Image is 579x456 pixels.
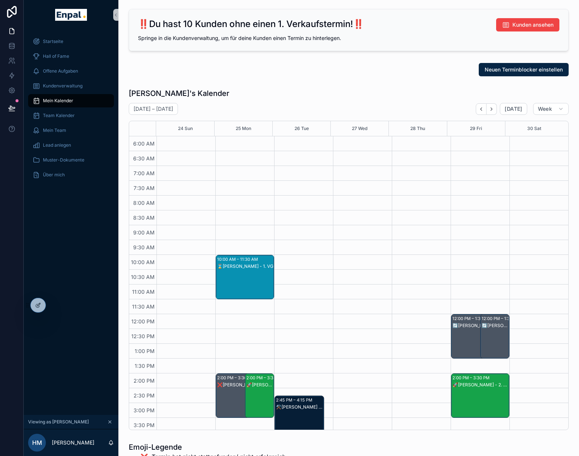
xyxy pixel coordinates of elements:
a: Lead anlegen [28,139,114,152]
span: 6:00 AM [131,140,156,147]
span: 11:30 AM [130,303,156,310]
h2: [DATE] – [DATE] [134,105,173,113]
span: Viewing as [PERSON_NAME] [28,419,89,425]
span: Week [538,106,552,112]
span: Über mich [43,172,65,178]
div: 🔄️[PERSON_NAME] - 1. VG [452,323,500,329]
span: Hall of Fame [43,53,69,59]
div: 2:00 PM – 3:30 PM [452,374,491,382]
a: Mein Kalender [28,94,114,107]
a: Offene Aufgaben [28,64,114,78]
span: 10:30 AM [129,274,156,280]
button: 25 Mon [236,121,251,136]
span: 6:30 AM [131,155,156,162]
span: 7:00 AM [132,170,156,176]
span: Neuen Terminblocker einstellen [485,66,563,73]
span: Mein Kalender [43,98,73,104]
button: 28 Thu [410,121,425,136]
div: 12:00 PM – 1:30 PM [452,315,492,322]
button: Back [476,103,487,115]
span: 12:00 PM [129,318,156,324]
a: Hall of Fame [28,50,114,63]
a: Team Kalender [28,109,114,122]
div: 12:00 PM – 1:30 PM [482,315,522,322]
span: 12:30 PM [129,333,156,339]
span: Muster-Dokumente [43,157,84,163]
div: ⚒️[PERSON_NAME] - MVT [276,404,323,410]
div: 2:00 PM – 3:30 PM [217,374,256,382]
div: 2:45 PM – 4:15 PM [276,396,314,404]
span: HM [32,438,42,447]
div: 10:00 AM – 11:30 AM [217,256,260,263]
span: 1:30 PM [133,363,156,369]
span: Kundenverwaltung [43,83,83,89]
button: 26 Tue [294,121,309,136]
span: Team Kalender [43,113,75,119]
button: 29 Fri [470,121,482,136]
span: 3:30 PM [132,422,156,428]
span: 2:00 PM [132,377,156,384]
div: 2:00 PM – 3:30 PM [246,374,285,382]
span: Lead anlegen [43,142,71,148]
div: ❌[PERSON_NAME] - 2. VG [217,382,265,388]
span: 3:00 PM [132,407,156,413]
span: Mein Team [43,127,66,133]
div: 10:00 AM – 11:30 AM⌛[PERSON_NAME] - 1. VG [216,255,274,299]
span: Offene Aufgaben [43,68,78,74]
p: [PERSON_NAME] [52,439,94,446]
h1: Emoji-Legende [129,442,300,452]
button: 27 Wed [352,121,367,136]
button: Next [487,103,497,115]
a: Über mich [28,168,114,182]
span: 8:00 AM [131,200,156,206]
div: 🚀[PERSON_NAME] - 2. VG [452,382,509,388]
span: 9:00 AM [131,229,156,236]
button: 30 Sat [527,121,541,136]
h2: ‼️Du hast 10 Kunden ohne einen 1. Verkaufstermin!‼️ [138,18,364,30]
div: 2:00 PM – 3:30 PM🚀[PERSON_NAME] - 2. VG [245,374,274,417]
a: Startseite [28,35,114,48]
span: Startseite [43,39,63,44]
div: 2:00 PM – 3:30 PM🚀[PERSON_NAME] - 2. VG [451,374,509,417]
span: 11:00 AM [130,289,156,295]
div: 🚀[PERSON_NAME] - 2. VG [246,382,273,388]
span: 8:30 AM [131,214,156,221]
span: Kunden ansehen [512,21,553,29]
div: 12:00 PM – 1:30 PM🔄️[PERSON_NAME] - 1. VG [481,314,509,358]
button: Neuen Terminblocker einstellen [479,63,569,76]
a: Muster-Dokumente [28,153,114,167]
span: 1:00 PM [133,348,156,354]
button: Kunden ansehen [496,18,559,31]
div: 2:00 PM – 3:30 PM❌[PERSON_NAME] - 2. VG [216,374,265,417]
div: 12:00 PM – 1:30 PM🔄️[PERSON_NAME] - 1. VG [451,314,500,358]
div: 2:45 PM – 4:15 PM⚒️[PERSON_NAME] - MVT [275,396,324,440]
div: scrollable content [24,30,118,191]
span: 2:30 PM [132,392,156,399]
img: App logo [55,9,87,21]
span: 7:30 AM [132,185,156,191]
div: ⌛[PERSON_NAME] - 1. VG [217,263,273,269]
button: Week [533,103,569,115]
a: Mein Team [28,124,114,137]
span: 10:00 AM [129,259,156,265]
span: Springe in die Kundenverwaltung, um für deine Kunden einen Termin zu hinterlegen. [138,35,341,41]
button: 24 Sun [178,121,193,136]
a: Kundenverwaltung [28,79,114,93]
button: [DATE] [500,103,527,115]
div: 🔄️[PERSON_NAME] - 1. VG [482,323,509,329]
h1: [PERSON_NAME]'s Kalender [129,88,229,99]
span: 9:30 AM [131,244,156,250]
span: [DATE] [505,106,522,112]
